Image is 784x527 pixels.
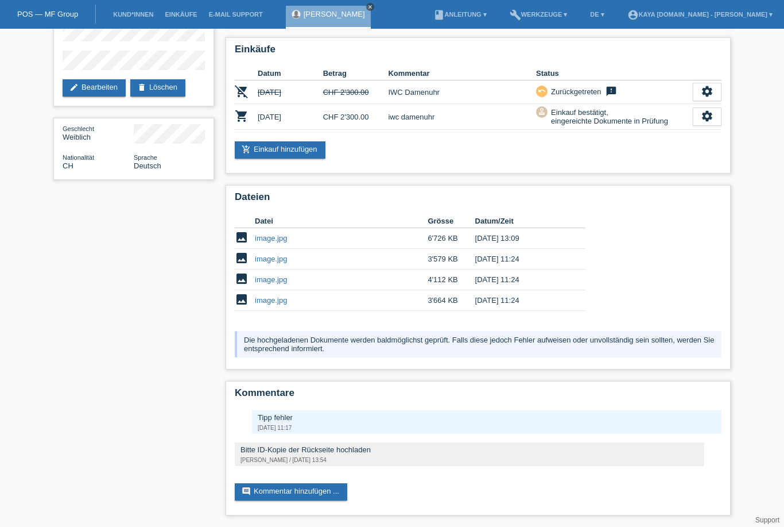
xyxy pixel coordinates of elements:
[428,290,475,311] td: 3'664 KB
[235,141,325,159] a: add_shopping_cartEinkauf hinzufügen
[63,125,94,132] span: Geschlecht
[258,80,323,104] td: [DATE]
[388,80,536,104] td: IWC Damenuhr
[323,80,389,104] td: CHF 2'300.00
[258,425,716,431] div: [DATE] 11:17
[235,84,249,98] i: POSP00026119
[255,275,287,284] a: image.jpg
[548,86,601,98] div: Zurückgetreten
[235,293,249,306] i: image
[235,109,249,123] i: POSP00026121
[235,387,721,405] h2: Kommentare
[428,228,475,249] td: 6'726 KB
[258,104,323,130] td: [DATE]
[255,214,428,228] th: Datei
[323,104,389,130] td: CHF 2'300.00
[367,4,373,10] i: close
[63,154,94,161] span: Nationalität
[255,234,287,243] a: image.jpg
[701,110,713,122] i: settings
[258,413,716,422] div: Tipp fehler
[130,79,185,97] a: deleteLöschen
[475,228,569,249] td: [DATE] 13:09
[203,11,269,18] a: E-Mail Support
[475,214,569,228] th: Datum/Zeit
[475,249,569,270] td: [DATE] 11:24
[388,104,536,130] td: iwc damenuhr
[137,83,146,92] i: delete
[134,161,161,170] span: Deutsch
[17,10,78,18] a: POS — MF Group
[622,11,778,18] a: account_circleKaya [DOMAIN_NAME] - [PERSON_NAME] ▾
[63,161,73,170] span: Schweiz
[235,251,249,265] i: image
[235,191,721,209] h2: Dateien
[548,106,668,127] div: Einkauf bestätigt, eingereichte Dokumente in Prüfung
[627,9,639,21] i: account_circle
[538,107,546,116] i: approval
[475,270,569,290] td: [DATE] 11:24
[604,86,618,97] i: feedback
[504,11,573,18] a: buildWerkzeuge ▾
[255,255,287,263] a: image.jpg
[255,296,287,305] a: image.jpg
[428,214,475,228] th: Grösse
[242,145,251,154] i: add_shopping_cart
[536,67,693,80] th: Status
[323,67,389,80] th: Betrag
[240,445,698,454] div: Bitte ID-Kopie der Rückseite hochladen
[235,230,249,244] i: image
[235,483,347,501] a: commentKommentar hinzufügen ...
[258,67,323,80] th: Datum
[134,154,157,161] span: Sprache
[63,79,126,97] a: editBearbeiten
[107,11,159,18] a: Kund*innen
[428,249,475,270] td: 3'579 KB
[240,457,698,463] div: [PERSON_NAME] / [DATE] 13:54
[428,11,492,18] a: bookAnleitung ▾
[235,272,249,286] i: image
[701,85,713,98] i: settings
[159,11,203,18] a: Einkäufe
[475,290,569,311] td: [DATE] 11:24
[428,270,475,290] td: 4'112 KB
[63,124,134,141] div: Weiblich
[69,83,79,92] i: edit
[755,516,779,524] a: Support
[242,487,251,496] i: comment
[235,44,721,61] h2: Einkäufe
[510,9,521,21] i: build
[304,10,365,18] a: [PERSON_NAME]
[433,9,445,21] i: book
[538,87,546,95] i: undo
[388,67,536,80] th: Kommentar
[584,11,610,18] a: DE ▾
[235,331,721,357] div: Die hochgeladenen Dokumente werden baldmöglichst geprüft. Falls diese jedoch Fehler aufweisen ode...
[366,3,374,11] a: close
